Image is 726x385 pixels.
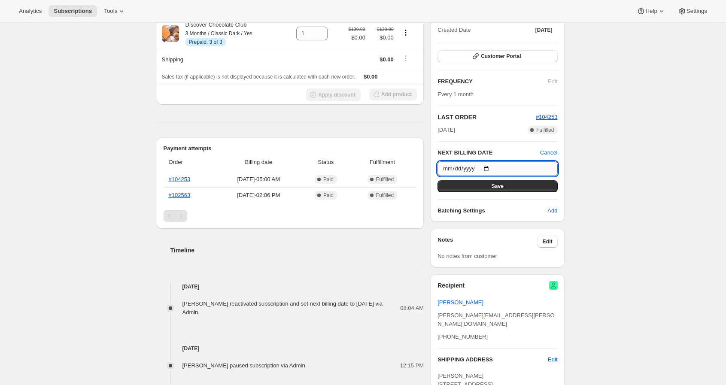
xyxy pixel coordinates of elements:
span: [PERSON_NAME] reactivated subscription and set next billing date to [DATE] via Admin. [182,300,383,315]
button: Add [542,204,562,218]
a: #104253 [536,114,558,120]
span: Analytics [19,8,42,15]
span: Help [645,8,657,15]
th: Order [164,153,216,172]
small: $139.00 [377,27,394,32]
span: $0.00 [349,33,365,42]
button: Subscriptions [49,5,97,17]
button: Shipping actions [399,54,413,63]
span: [PERSON_NAME] paused subscription via Admin. [182,362,307,369]
span: [DATE] · 05:00 AM [219,175,299,184]
span: 08:04 AM [400,304,424,312]
div: Discover Chocolate Club [179,21,252,46]
h2: LAST ORDER [437,113,536,121]
span: Prepaid: 3 of 3 [189,39,222,45]
span: Paid [323,176,334,183]
h4: [DATE] [157,282,424,291]
span: [DATE] · 02:06 PM [219,191,299,200]
h2: Timeline [170,246,424,255]
button: Settings [673,5,712,17]
span: $0.00 [364,73,378,80]
span: [DATE] [437,126,455,134]
button: Tools [99,5,131,17]
span: $0.00 [371,33,394,42]
button: Edit [543,353,562,367]
a: #102563 [169,192,191,198]
img: product img [162,25,179,42]
span: Fulfilled [536,127,554,133]
span: [PERSON_NAME][EMAIL_ADDRESS][PERSON_NAME][DOMAIN_NAME] [437,312,554,327]
button: Cancel [540,149,557,157]
span: Edit [543,238,553,245]
h4: [DATE] [157,344,424,353]
span: Subscriptions [54,8,92,15]
h2: NEXT BILLING DATE [437,149,540,157]
a: [PERSON_NAME] [437,299,483,306]
small: $139.00 [349,27,365,32]
span: Fulfillment [353,158,412,167]
th: Shipping [157,50,283,69]
span: Sales tax (if applicable) is not displayed because it is calculated with each new order. [162,74,355,80]
h2: FREQUENCY [437,77,548,86]
button: Save [437,180,557,192]
h2: Payment attempts [164,144,417,153]
span: Status [304,158,348,167]
span: Fulfilled [376,192,394,199]
button: [DATE] [530,24,558,36]
h2: Recipient [437,281,465,290]
button: Customer Portal [437,50,557,62]
nav: Pagination [164,210,417,222]
span: Paid [323,192,334,199]
h3: SHIPPING ADDRESS [437,355,548,364]
span: Edit [548,355,557,364]
span: Settings [687,8,707,15]
span: 12:15 PM [400,361,424,370]
span: [PHONE_NUMBER] [437,333,488,340]
span: $0.00 [380,56,394,63]
span: Tools [104,8,117,15]
span: Billing date [219,158,299,167]
span: [DATE] [535,27,553,33]
span: Save [492,183,504,190]
span: Every 1 month [437,91,474,97]
span: Fulfilled [376,176,394,183]
button: Help [632,5,671,17]
span: No notes from customer [437,253,497,259]
button: Product actions [399,28,413,37]
button: Edit [538,236,558,248]
button: Analytics [14,5,47,17]
a: #104253 [169,176,191,182]
button: #104253 [536,113,558,121]
span: Customer Portal [481,53,521,60]
h3: Notes [437,236,538,248]
h6: Batching Settings [437,206,547,215]
span: Add [547,206,557,215]
small: 3 Months / Classic Dark / Yes [185,30,252,36]
span: Created Date [437,26,471,34]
